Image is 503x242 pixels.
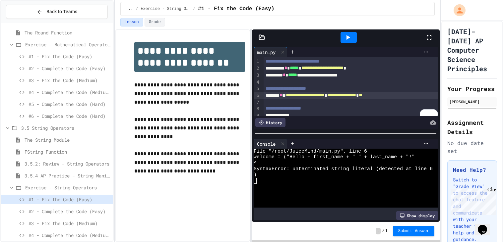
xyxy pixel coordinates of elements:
iframe: chat widget [448,187,496,215]
span: Back to Teams [46,8,77,15]
span: #1 - Fix the Code (Easy) [198,5,274,13]
span: #1 - Fix the Code (Easy) [29,53,110,60]
span: 1 [385,228,388,234]
span: #3 - Fix the Code (Medium) [29,77,110,84]
span: Exercise - Mathematical Operators [25,41,110,48]
span: #5 - Complete the Code (Hard) [29,101,110,108]
span: Exercise - String Operators [25,184,110,191]
span: The String Module [25,136,110,143]
div: 2 [254,65,260,72]
div: 6 [254,92,260,99]
div: 8 [254,106,260,113]
button: Lesson [120,18,143,26]
span: / [193,6,195,12]
h2: Your Progress [447,84,497,93]
span: #1 - Fix the Code (Easy) [29,196,110,203]
span: welcome = ("Hello + first_name + " " + last_name + "!" [254,154,415,160]
span: ) [254,172,257,178]
span: Submit Answer [398,228,429,234]
span: #4 - Complete the Code (Medium) [29,89,110,96]
span: #2 - Complete the Code (Easy) [29,65,110,72]
span: SyntaxError: unterminated string literal (detected at line 6 [254,166,433,172]
span: Exercise - String Operators [141,6,190,12]
h1: [DATE]-[DATE] AP Computer Science Principles [447,27,497,73]
span: #6 - Complete the Code (Hard) [29,113,110,120]
div: 1 [254,58,260,65]
button: Grade [145,18,165,26]
div: main.py [254,47,287,57]
div: 7 [254,99,260,106]
div: [PERSON_NAME] [449,99,495,105]
span: ... [126,6,133,12]
span: The Round Function [25,29,110,36]
div: To enrich screen reader interactions, please activate Accessibility in Grammarly extension settings [264,57,438,120]
div: Console [254,139,287,149]
button: Back to Teams [6,5,108,19]
span: 3.5.4 AP Practice - String Manipulation [25,172,110,179]
button: Submit Answer [393,226,435,236]
span: 3.5 String Operators [21,124,110,131]
div: 9 [254,113,260,119]
div: History [255,118,285,127]
span: File "/root/JuiceMind/main.py", line 6 [254,149,367,155]
span: ^ [254,160,257,166]
span: - [376,228,381,234]
div: 5 [254,85,260,92]
div: main.py [254,49,279,56]
h2: Assignment Details [447,118,497,136]
div: 4 [254,79,260,86]
div: No due date set [447,139,497,155]
iframe: chat widget [475,216,496,235]
h3: Need Help? [453,166,491,174]
span: #4 - Complete the Code (Medium) [29,232,110,239]
span: / [136,6,138,12]
span: #2 - Complete the Code (Easy) [29,208,110,215]
div: Chat with us now!Close [3,3,46,42]
span: / [382,228,384,234]
div: 3 [254,72,260,79]
div: Console [254,140,279,147]
span: 3.5.2: Review - String Operators [25,160,110,167]
div: Show display [396,211,438,220]
span: FString Function [25,148,110,155]
span: #3 - Fix the Code (Medium) [29,220,110,227]
div: My Account [447,3,467,18]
